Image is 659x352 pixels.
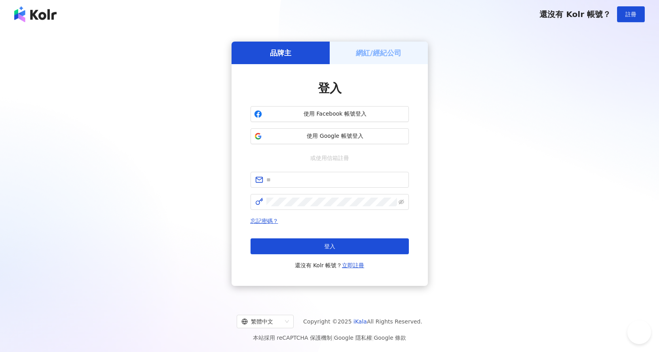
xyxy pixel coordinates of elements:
button: 登入 [251,238,409,254]
button: 使用 Google 帳號登入 [251,128,409,144]
span: 使用 Facebook 帳號登入 [265,110,405,118]
button: 使用 Facebook 帳號登入 [251,106,409,122]
span: | [372,335,374,341]
a: 立即註冊 [342,262,364,268]
a: 忘記密碼？ [251,218,278,224]
span: | [332,335,334,341]
span: 還沒有 Kolr 帳號？ [539,10,611,19]
span: Copyright © 2025 All Rights Reserved. [303,317,422,326]
span: 本站採用 reCAPTCHA 保護機制 [253,333,406,342]
span: 使用 Google 帳號登入 [265,132,405,140]
h5: 網紅/經紀公司 [356,48,401,58]
span: eye-invisible [399,199,404,205]
a: Google 隱私權 [334,335,372,341]
span: 還沒有 Kolr 帳號？ [295,261,365,270]
span: 登入 [318,81,342,95]
span: 登入 [324,243,335,249]
span: 或使用信箱註冊 [305,154,355,162]
span: 註冊 [625,11,636,17]
img: logo [14,6,57,22]
button: 註冊 [617,6,645,22]
iframe: Help Scout Beacon - Open [627,320,651,344]
h5: 品牌主 [270,48,291,58]
a: iKala [353,318,367,325]
div: 繁體中文 [241,315,282,328]
a: Google 條款 [374,335,406,341]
